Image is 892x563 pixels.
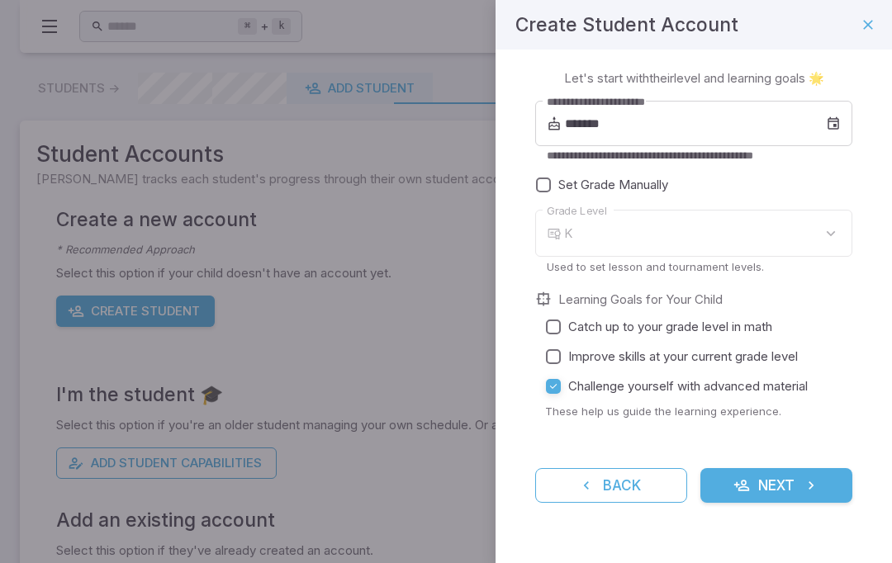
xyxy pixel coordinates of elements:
[535,468,687,503] button: Back
[568,377,808,395] span: Challenge yourself with advanced material
[564,69,824,88] p: Let's start with their level and learning goals 🌟
[547,203,607,219] label: Grade Level
[558,176,668,194] span: Set Grade Manually
[545,404,852,419] p: These help us guide the learning experience.
[568,318,772,336] span: Catch up to your grade level in math
[564,210,852,257] div: K
[568,348,798,366] span: Improve skills at your current grade level
[700,468,852,503] button: Next
[515,10,738,40] h4: Create Student Account
[547,259,841,274] p: Used to set lesson and tournament levels.
[558,291,723,309] label: Learning Goals for Your Child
